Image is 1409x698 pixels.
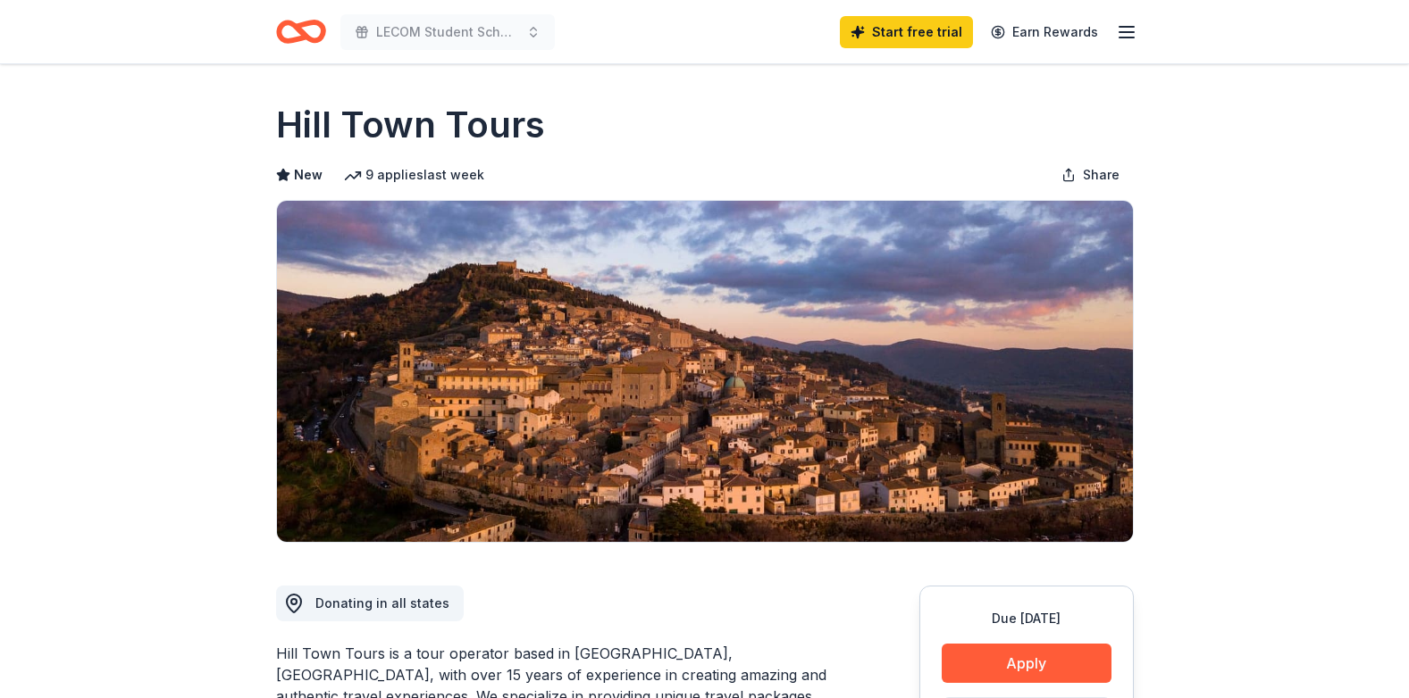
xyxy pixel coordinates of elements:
[340,14,555,50] button: LECOM Student Scholarship Fund Annual Gala
[344,164,484,186] div: 9 applies last week
[276,11,326,53] a: Home
[294,164,323,186] span: New
[1047,157,1134,193] button: Share
[276,100,545,150] h1: Hill Town Tours
[277,201,1133,542] img: Image for Hill Town Tours
[980,16,1109,48] a: Earn Rewards
[1083,164,1120,186] span: Share
[315,595,449,611] span: Donating in all states
[942,644,1111,683] button: Apply
[376,21,519,43] span: LECOM Student Scholarship Fund Annual Gala
[840,16,973,48] a: Start free trial
[942,608,1111,629] div: Due [DATE]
